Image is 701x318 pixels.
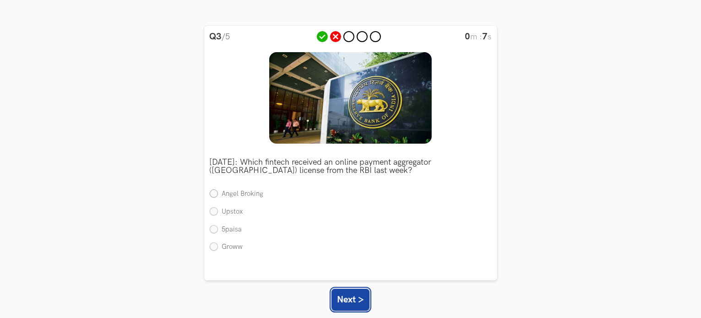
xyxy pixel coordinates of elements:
span: m : s [465,32,492,42]
strong: Q3 [210,31,222,42]
li: /5 [210,31,230,48]
label: Upstox [210,207,243,217]
label: Angel Broking [210,189,264,199]
label: 5paisa [210,225,242,235]
label: Groww [210,243,243,252]
img: Image description [269,52,432,144]
strong: 7 [483,31,488,42]
strong: 0 [465,31,471,42]
button: Next > [331,289,370,311]
p: [DATE]: Which fintech received an online payment aggregator ([GEOGRAPHIC_DATA]) license from the ... [210,158,492,175]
